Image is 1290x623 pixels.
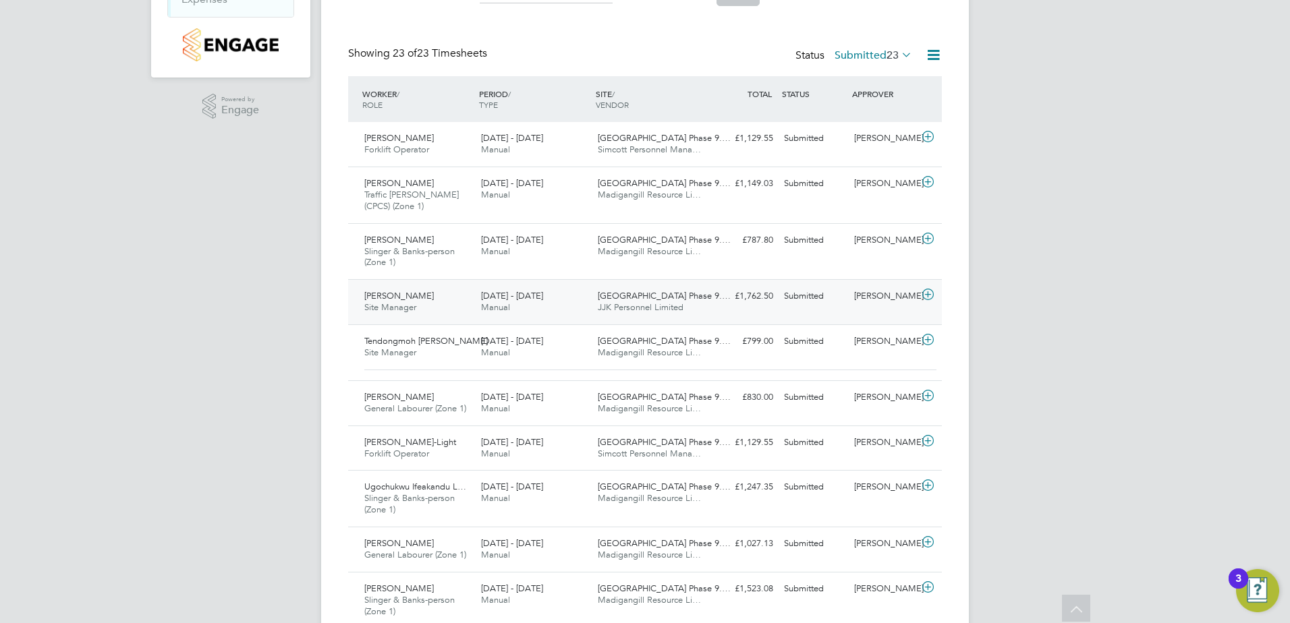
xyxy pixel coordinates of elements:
[364,403,466,414] span: General Labourer (Zone 1)
[364,481,466,492] span: Ugochukwu Ifeakandu L…
[481,234,543,245] span: [DATE] - [DATE]
[849,285,919,307] div: [PERSON_NAME]
[364,391,434,403] span: [PERSON_NAME]
[779,285,849,307] div: Submitted
[779,173,849,195] div: Submitted
[481,290,543,301] span: [DATE] - [DATE]
[598,335,731,347] span: [GEOGRAPHIC_DATA] Phase 9.…
[476,82,592,117] div: PERIOD
[596,99,629,110] span: VENDOR
[481,492,510,504] span: Manual
[598,448,701,459] span: Simcott Personnel Mana…
[364,448,429,459] span: Forklift Operator
[481,583,543,594] span: [DATE] - [DATE]
[598,537,731,549] span: [GEOGRAPHIC_DATA] Phase 9.…
[779,533,849,555] div: Submitted
[481,245,510,257] span: Manual
[364,234,434,245] span: [PERSON_NAME]
[849,533,919,555] div: [PERSON_NAME]
[598,481,731,492] span: [GEOGRAPHIC_DATA] Phase 9.…
[364,549,466,560] span: General Labourer (Zone 1)
[708,386,779,409] div: £830.00
[598,144,701,155] span: Simcott Personnel Mana…
[849,173,919,195] div: [PERSON_NAME]
[481,347,510,358] span: Manual
[481,391,543,403] span: [DATE] - [DATE]
[359,82,476,117] div: WORKER
[598,403,701,414] span: Madigangill Resource Li…
[835,49,912,62] label: Submitted
[598,347,701,358] span: Madigangill Resource Li…
[598,132,731,144] span: [GEOGRAPHIC_DATA] Phase 9.…
[364,144,429,155] span: Forklift Operator
[598,594,701,605] span: Madigangill Resource Li…
[481,144,510,155] span: Manual
[779,386,849,409] div: Submitted
[795,47,915,65] div: Status
[221,94,259,105] span: Powered by
[364,537,434,549] span: [PERSON_NAME]
[779,432,849,454] div: Submitted
[481,481,543,492] span: [DATE] - [DATE]
[779,82,849,106] div: STATUS
[779,229,849,251] div: Submitted
[887,49,899,62] span: 23
[592,82,709,117] div: SITE
[598,177,731,189] span: [GEOGRAPHIC_DATA] Phase 9.…
[849,386,919,409] div: [PERSON_NAME]
[598,492,701,504] span: Madigangill Resource Li…
[508,88,511,99] span: /
[779,127,849,150] div: Submitted
[849,476,919,498] div: [PERSON_NAME]
[598,290,731,301] span: [GEOGRAPHIC_DATA] Phase 9.…
[708,330,779,353] div: £799.00
[364,290,434,301] span: [PERSON_NAME]
[481,594,510,605] span: Manual
[364,245,455,268] span: Slinger & Banks-person (Zone 1)
[779,330,849,353] div: Submitted
[397,88,399,99] span: /
[849,229,919,251] div: [PERSON_NAME]
[748,88,772,99] span: TOTAL
[364,492,455,515] span: Slinger & Banks-person (Zone 1)
[598,189,701,200] span: Madigangill Resource Li…
[221,105,259,116] span: Engage
[364,335,488,347] span: Tendongmoh [PERSON_NAME]
[479,99,498,110] span: TYPE
[393,47,417,60] span: 23 of
[481,177,543,189] span: [DATE] - [DATE]
[364,347,416,358] span: Site Manager
[481,448,510,459] span: Manual
[598,436,731,448] span: [GEOGRAPHIC_DATA] Phase 9.…
[1236,569,1279,612] button: Open Resource Center, 3 new notifications
[364,189,459,212] span: Traffic [PERSON_NAME] (CPCS) (Zone 1)
[708,229,779,251] div: £787.80
[167,28,294,61] a: Go to home page
[481,132,543,144] span: [DATE] - [DATE]
[348,47,490,61] div: Showing
[849,432,919,454] div: [PERSON_NAME]
[849,82,919,106] div: APPROVER
[481,189,510,200] span: Manual
[481,436,543,448] span: [DATE] - [DATE]
[1235,578,1241,596] div: 3
[598,583,731,594] span: [GEOGRAPHIC_DATA] Phase 9.…
[481,335,543,347] span: [DATE] - [DATE]
[779,476,849,498] div: Submitted
[202,94,260,119] a: Powered byEngage
[393,47,487,60] span: 23 Timesheets
[708,127,779,150] div: £1,129.55
[708,432,779,454] div: £1,129.55
[364,583,434,594] span: [PERSON_NAME]
[362,99,383,110] span: ROLE
[364,177,434,189] span: [PERSON_NAME]
[364,436,456,448] span: [PERSON_NAME]-Light
[598,549,701,560] span: Madigangill Resource Li…
[598,234,731,245] span: [GEOGRAPHIC_DATA] Phase 9.…
[708,173,779,195] div: £1,149.03
[708,285,779,307] div: £1,762.50
[849,578,919,600] div: [PERSON_NAME]
[849,330,919,353] div: [PERSON_NAME]
[481,549,510,560] span: Manual
[364,301,416,313] span: Site Manager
